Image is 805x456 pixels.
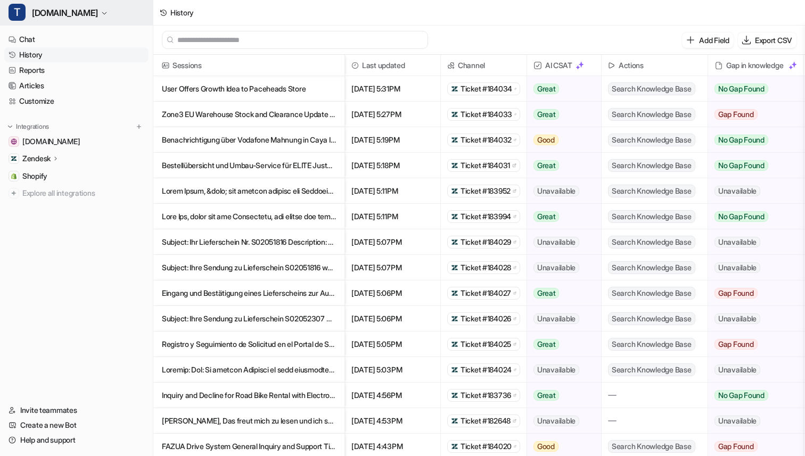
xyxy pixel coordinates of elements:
[162,178,336,204] p: Lorem Ipsum, &dolo; sit ametcon adipisc eli Seddoeiu tempor, inci utl et doloremagnaa enima min v...
[714,390,768,401] span: No Gap Found
[4,403,149,418] a: Invite teammates
[608,185,695,197] span: Search Knowledge Base
[533,262,579,273] span: Unavailable
[349,153,436,178] span: [DATE] 5:18PM
[349,306,436,331] span: [DATE] 5:06PM
[4,418,149,433] a: Create a new Bot
[608,287,695,300] span: Search Knowledge Base
[11,155,17,162] img: Zendesk
[451,237,516,247] a: Ticket #184029
[451,366,458,374] img: zendesk
[527,102,595,127] button: Great
[349,383,436,408] span: [DATE] 4:56PM
[714,211,768,222] span: No Gap Found
[533,288,560,299] span: Great
[22,136,80,147] span: [DOMAIN_NAME]
[714,313,760,324] span: Unavailable
[451,85,458,93] img: zendesk
[349,331,436,357] span: [DATE] 5:05PM
[162,204,336,229] p: Lore Ips, dolor sit ame Consectetu, adi elitse doe tem incidi utl et. Dolor Magn ali eni admi ve ...
[531,55,597,76] span: AI CSAT
[461,262,511,273] span: Ticket #184028
[451,136,458,144] img: zendesk
[162,76,336,102] p: User Offers Growth Idea to Paceheads Store
[527,280,595,306] button: Great
[451,416,516,426] a: Ticket #182648
[451,187,458,195] img: zendesk
[714,237,760,247] span: Unavailable
[451,111,458,118] img: zendesk
[533,211,560,222] span: Great
[451,109,516,120] a: Ticket #184033
[527,127,595,153] button: Good
[349,76,436,102] span: [DATE] 5:31PM
[461,160,510,171] span: Ticket #184031
[349,357,436,383] span: [DATE] 5:03PM
[162,357,336,383] p: Loremip: Dol: Si ametcon Adipisci el sedd eiusmodtem Incididuntu: La Etdol, mag aliquaenim, admin...
[349,229,436,255] span: [DATE] 5:07PM
[6,123,14,130] img: expand menu
[533,390,560,401] span: Great
[451,341,458,348] img: zendesk
[608,363,695,376] span: Search Knowledge Base
[533,313,579,324] span: Unavailable
[158,55,340,76] span: Sessions
[708,127,795,153] button: No Gap Found
[714,135,768,145] span: No Gap Found
[170,7,194,18] div: History
[9,4,26,21] span: T
[135,123,143,130] img: menu_add.svg
[533,109,560,120] span: Great
[451,135,516,145] a: Ticket #184032
[738,32,796,48] button: Export CSV
[708,153,795,178] button: No Gap Found
[445,55,522,76] span: Channel
[162,255,336,280] p: Subject: Ihre Sendung zu Lieferschein S02051816 wurde am [DATE] versendet Description: Sehr geehr...
[11,138,17,145] img: trionik.de
[4,94,149,109] a: Customize
[162,153,336,178] p: Bestellübersicht und Umbau-Service für ELITE Justo 2 Bike-Trainer
[461,211,511,222] span: Ticket #183994
[608,338,695,351] span: Search Knowledge Base
[527,331,595,357] button: Great
[451,162,458,169] img: zendesk
[608,210,695,223] span: Search Knowledge Base
[349,408,436,434] span: [DATE] 4:53PM
[533,416,579,426] span: Unavailable
[451,390,516,401] a: Ticket #183736
[714,416,760,426] span: Unavailable
[22,153,51,164] p: Zendesk
[22,171,47,181] span: Shopify
[451,238,458,246] img: zendesk
[162,306,336,331] p: Subject: Ihre Sendung zu Lieferschein S02052307 wurde am [DATE] versendet Description: Sehr geehr...
[451,211,516,222] a: Ticket #183994
[708,102,795,127] button: Gap Found
[451,264,458,271] img: zendesk
[461,313,511,324] span: Ticket #184026
[714,364,760,375] span: Unavailable
[451,213,458,220] img: zendesk
[608,82,695,95] span: Search Knowledge Base
[608,261,695,274] span: Search Knowledge Base
[162,102,336,127] p: Zone3 EU Warehouse Stock and Clearance Update with Ordering Instructions
[11,173,17,179] img: Shopify
[608,312,695,325] span: Search Knowledge Base
[162,280,336,306] p: Eingang und Bestätigung eines Lieferscheins zur Auftragsbearbeitung
[461,441,512,452] span: Ticket #184020
[608,159,695,172] span: Search Knowledge Base
[533,135,558,145] span: Good
[4,47,149,62] a: History
[533,339,560,350] span: Great
[4,186,149,201] a: Explore all integrations
[22,185,144,202] span: Explore all integrations
[608,108,695,121] span: Search Knowledge Base
[162,408,336,434] p: [PERSON_NAME], Das freut mich zu lesen und ich schreibe die beiden gerne auf die Gästeliste. Das ...
[527,204,595,229] button: Great
[349,55,436,76] span: Last updated
[162,127,336,153] p: Benachrichtigung über Vodafone Mahnung in Caya Inbox
[714,441,758,452] span: Gap Found
[533,186,579,196] span: Unavailable
[714,339,758,350] span: Gap Found
[714,288,758,299] span: Gap Found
